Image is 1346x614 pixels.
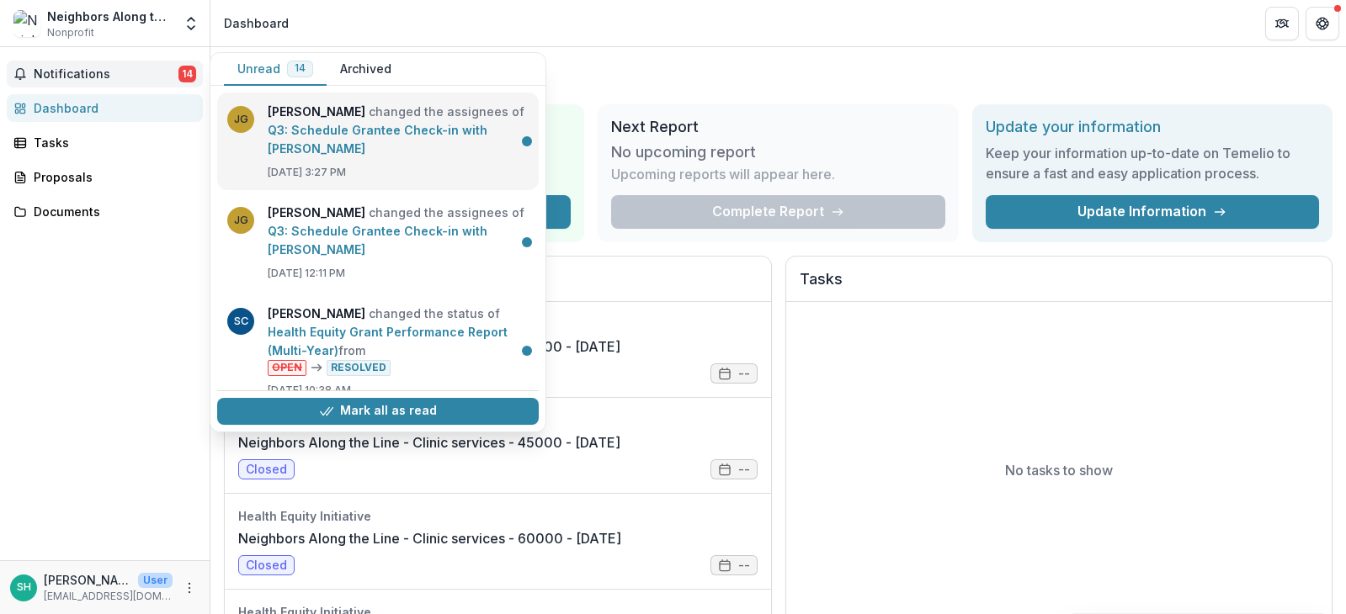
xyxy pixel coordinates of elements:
button: Open entity switcher [179,7,203,40]
div: Proposals [34,168,189,186]
span: 14 [178,66,196,82]
button: Mark all as read [217,398,539,425]
p: Upcoming reports will appear here. [611,164,835,184]
h2: Next Report [611,118,944,136]
p: [PERSON_NAME] [44,571,131,589]
nav: breadcrumb [217,11,295,35]
p: changed the assignees of [268,103,529,158]
a: Proposals [7,163,203,191]
span: Notifications [34,67,178,82]
p: changed the status of from [268,304,529,376]
button: Notifications14 [7,61,203,87]
button: More [179,578,200,598]
a: Q3: Schedule Grantee Check-in with [PERSON_NAME] [268,224,487,257]
p: [EMAIL_ADDRESS][DOMAIN_NAME] [44,589,173,604]
button: Get Help [1306,7,1339,40]
a: Documents [7,198,203,225]
button: Unread [224,53,327,86]
div: Neighbors Along the Line Inc. [47,8,173,25]
div: Tasks [34,134,189,151]
p: User [138,573,173,588]
button: Archived [327,53,405,86]
a: Neighbors Along the Line - Clinic services - 65000 - [DATE] [238,336,620,357]
h2: Update your information [986,118,1319,136]
h2: Tasks [800,270,1319,302]
h3: No upcoming report [611,143,756,161]
span: 14 [295,62,306,74]
p: changed the assignees of [268,204,529,259]
div: Dashboard [34,99,189,117]
a: Q3: Schedule Grantee Check-in with [PERSON_NAME] [268,123,487,156]
p: No tasks to show [1005,460,1113,480]
a: Update Information [986,195,1319,229]
div: Dashboard [224,14,289,32]
a: Neighbors Along the Line - Clinic services - 45000 - [DATE] [238,432,620,453]
div: Stephanie Hester-Rodriguez [17,582,31,593]
a: Neighbors Along the Line - Clinic services - 60000 - [DATE] [238,528,621,548]
button: Partners [1265,7,1299,40]
h1: Dashboard [224,61,1333,91]
span: Nonprofit [47,25,94,40]
a: Tasks [7,129,203,156]
h3: Keep your information up-to-date on Temelio to ensure a fast and easy application process. [986,143,1319,183]
a: Health Equity Grant Performance Report (Multi-Year) [268,325,508,357]
img: Neighbors Along the Line Inc. [13,10,40,37]
a: Dashboard [7,94,203,122]
div: Documents [34,203,189,220]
